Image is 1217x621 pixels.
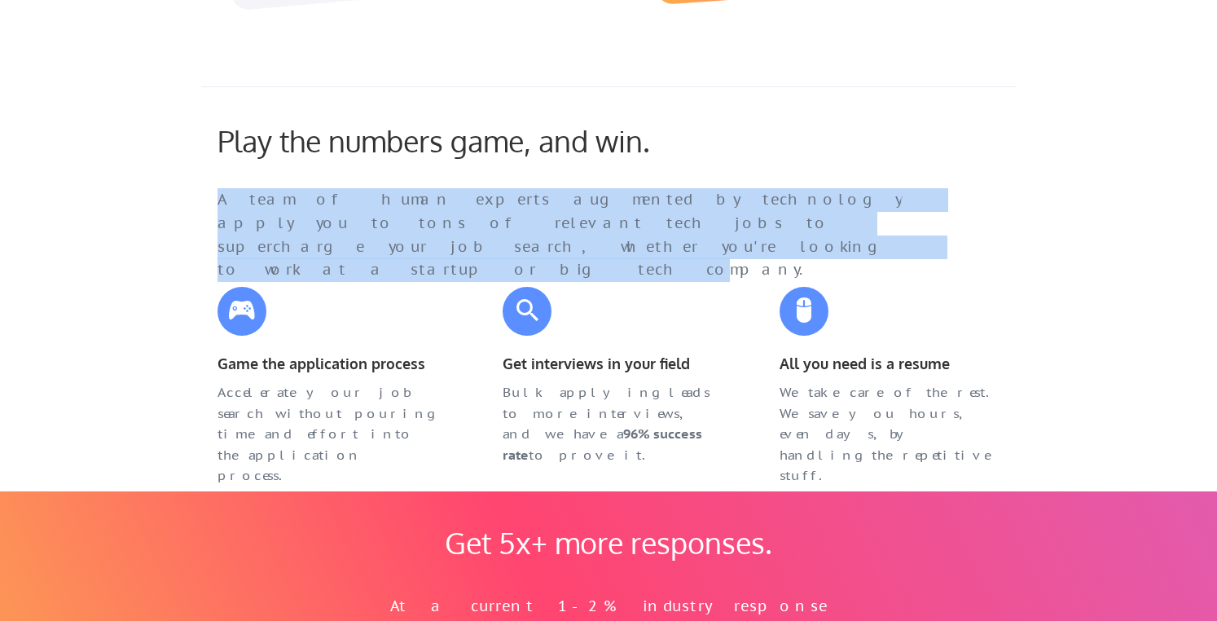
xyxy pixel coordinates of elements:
[780,382,1000,487] div: We take care of the rest. We save you hours, even days, by handling the repetitive stuff.
[780,352,1000,376] div: All you need is a resume
[217,352,437,376] div: Game the application process
[503,425,705,463] strong: 96% success rate
[503,352,723,376] div: Get interviews in your field
[217,188,934,282] div: A team of human experts augmented by technology apply you to tons of relevant tech jobs to superc...
[217,382,437,487] div: Accelerate your job search without pouring time and effort into the application process.
[429,525,788,560] div: Get 5x+ more responses.
[503,382,723,465] div: Bulk applying leads to more interviews, and we have a to prove it.
[217,123,723,158] div: Play the numbers game, and win.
